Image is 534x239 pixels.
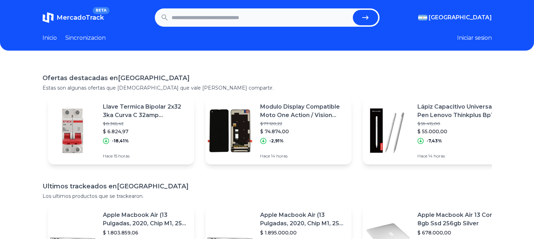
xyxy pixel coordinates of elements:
p: Hace 14 horas [260,153,346,159]
img: Featured image [48,106,97,155]
img: Argentina [418,15,427,20]
a: Sincronizacion [65,34,106,42]
p: $ 1.895.000,00 [260,229,346,236]
a: Inicio [42,34,57,42]
p: Llave Termica Bipolar 2x32 3ka Curva C 32amp [PERSON_NAME] [103,103,189,119]
p: $ 8.365,42 [103,121,189,127]
p: $ 678.000,00 [417,229,503,236]
p: Apple Macbook Air 13 Core I5 8gb Ssd 256gb Silver [417,211,503,228]
span: [GEOGRAPHIC_DATA] [429,13,492,22]
a: MercadoTrackBETA [42,12,104,23]
p: $ 1.803.859,06 [103,229,189,236]
button: Iniciar sesion [457,34,492,42]
p: $ 6.824,97 [103,128,189,135]
p: -2,91% [269,138,284,144]
p: Apple Macbook Air (13 Pulgadas, 2020, Chip M1, 256 Gb De Ssd, 8 Gb De Ram) - Plata [103,211,189,228]
p: Lápiz Capacitivo Universal Pen Lenovo Thinkplus Bp16 [417,103,503,119]
p: -18,41% [112,138,129,144]
img: Featured image [205,106,255,155]
button: [GEOGRAPHIC_DATA] [418,13,492,22]
a: Featured imageLápiz Capacitivo Universal Pen Lenovo Thinkplus Bp16$ 59.415,00$ 55.000,00-7,43%Hac... [363,97,509,164]
h1: Ultimos trackeados en [GEOGRAPHIC_DATA] [42,181,492,191]
p: Estas son algunas ofertas que [DEMOGRAPHIC_DATA] que vale [PERSON_NAME] compartir. [42,84,492,91]
a: Featured imageLlave Termica Bipolar 2x32 3ka Curva C 32amp [PERSON_NAME]$ 8.365,42$ 6.824,97-18,4... [48,97,194,164]
p: -7,43% [427,138,442,144]
p: $ 55.000,00 [417,128,503,135]
p: Hace 14 horas [417,153,503,159]
span: BETA [93,7,109,14]
p: Apple Macbook Air (13 Pulgadas, 2020, Chip M1, 256 Gb De Ssd, 8 Gb De Ram) - Plata [260,211,346,228]
p: Hace 15 horas [103,153,189,159]
p: Los ultimos productos que se trackearon. [42,193,492,200]
img: Featured image [363,106,412,155]
span: MercadoTrack [57,14,104,21]
p: Modulo Display Compatible Moto One Action / Vision 100% Orig [260,103,346,119]
p: $ 77.120,22 [260,121,346,127]
h1: Ofertas destacadas en [GEOGRAPHIC_DATA] [42,73,492,83]
p: $ 59.415,00 [417,121,503,127]
p: $ 74.874,00 [260,128,346,135]
img: MercadoTrack [42,12,54,23]
a: Featured imageModulo Display Compatible Moto One Action / Vision 100% Orig$ 77.120,22$ 74.874,00-... [205,97,351,164]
